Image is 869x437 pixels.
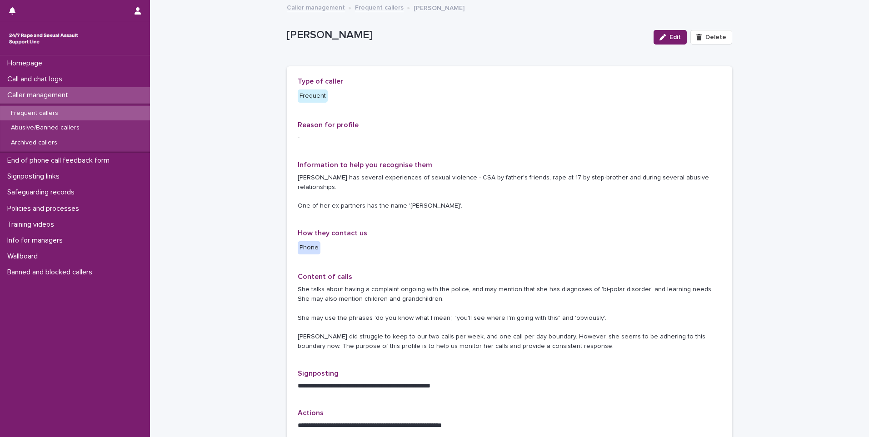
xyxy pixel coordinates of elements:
[4,268,100,277] p: Banned and blocked callers
[298,133,721,143] p: -
[298,229,367,237] span: How they contact us
[298,161,432,169] span: Information to help you recognise them
[654,30,687,45] button: Edit
[298,285,721,351] p: She talks about having a complaint ongoing with the police, and may mention that she has diagnose...
[7,30,80,48] img: rhQMoQhaT3yELyF149Cw
[669,34,681,40] span: Edit
[4,59,50,68] p: Homepage
[4,91,75,99] p: Caller management
[298,173,721,211] p: [PERSON_NAME] has several experiences of sexual violence - CSA by father's friends, rape at 17 by...
[355,2,404,12] a: Frequent callers
[298,241,320,254] div: Phone
[4,75,70,84] p: Call and chat logs
[298,89,328,103] div: Frequent
[4,139,65,147] p: Archived callers
[4,156,117,165] p: End of phone call feedback form
[4,252,45,261] p: Wallboard
[4,109,65,117] p: Frequent callers
[4,204,86,213] p: Policies and processes
[298,273,352,280] span: Content of calls
[298,409,324,417] span: Actions
[690,30,732,45] button: Delete
[287,2,345,12] a: Caller management
[298,121,359,129] span: Reason for profile
[4,220,61,229] p: Training videos
[414,2,464,12] p: [PERSON_NAME]
[4,236,70,245] p: Info for managers
[4,188,82,197] p: Safeguarding records
[705,34,726,40] span: Delete
[4,124,87,132] p: Abusive/Banned callers
[298,370,339,377] span: Signposting
[287,29,646,42] p: [PERSON_NAME]
[298,78,343,85] span: Type of caller
[4,172,67,181] p: Signposting links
